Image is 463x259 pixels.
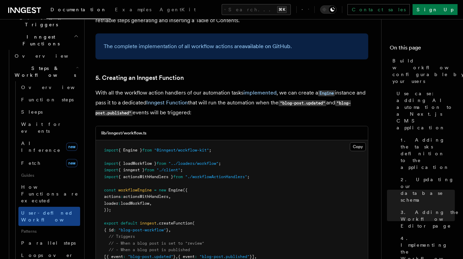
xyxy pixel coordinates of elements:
span: loadWorkflow [121,201,149,206]
span: new [66,143,77,151]
span: Function steps [21,97,74,102]
span: from [173,174,183,179]
span: } [173,254,176,259]
h3: lib/inngest/workflow.ts [101,130,147,136]
a: Inngest Function [146,99,188,106]
a: 2. Updating our database schema [398,173,455,206]
span: actions [104,194,121,199]
a: AgentKit [155,2,200,18]
span: { event [178,254,195,259]
a: AI Inferencenew [18,137,80,156]
span: from [145,168,154,172]
span: , [254,254,257,259]
span: Events & Triggers [5,14,74,28]
span: = [154,188,156,192]
span: { Engine } [118,148,142,153]
span: : [123,254,125,259]
button: Search...⌘K [222,4,291,15]
a: Use case: adding AI automation to a Next.js CMS application [394,87,455,134]
p: With all the workflow action handlers of our automation tasks , we can create a instance and pass... [95,88,368,118]
code: "blog-post.updated" [279,100,326,106]
h4: On this page [390,44,455,55]
p: The complete implementation of all workflow actions are . [104,42,360,51]
span: Use case: adding AI automation to a Next.js CMS application [397,90,455,131]
span: }); [104,207,111,212]
a: Engine [318,89,335,96]
a: available on GitHub [242,43,290,49]
span: : [118,201,121,206]
span: "blog-post-workflow" [118,228,166,232]
a: 3. Adding the Workflow Editor page [398,206,455,232]
span: ( [192,221,195,226]
span: Sleeps [21,109,43,115]
span: "blog-post.updated" [128,254,173,259]
span: Overview [15,53,85,59]
span: "../loaders/workflow" [168,161,219,166]
span: , [149,201,152,206]
span: "./workflowActionHandlers" [185,174,247,179]
a: Sign Up [413,4,458,15]
a: 5. Creating an Inngest Function [95,73,184,83]
a: Fetchnew [18,156,80,170]
span: // - When a blog post is set to "review" [109,241,204,246]
a: How Functions are executed [18,181,80,207]
span: // - When a blog post is published [109,247,190,252]
a: 1. Adding the tasks definition to the application [398,134,455,173]
a: Function steps [18,93,80,106]
span: .createFunction [156,221,192,226]
span: User-defined Workflows [21,210,83,222]
span: const [104,188,116,192]
a: Examples [111,2,155,18]
span: workflowEngine [118,188,152,192]
span: ({ [183,188,188,192]
span: import [104,168,118,172]
span: loader [104,201,118,206]
span: actionsWithHandlers [123,194,168,199]
span: { inngest } [118,168,145,172]
span: Wait for events [21,121,62,134]
code: "blog-post.published" [95,100,351,116]
span: inngest [140,221,156,226]
span: Overview [21,85,91,90]
span: : [121,194,123,199]
span: "@inngest/workflow-kit" [154,148,209,153]
span: // Triggers [109,234,135,239]
a: Overview [18,81,80,93]
span: AI Inference [21,141,61,153]
a: User-defined Workflows [18,207,80,226]
span: Patterns [18,226,80,237]
button: Steps & Workflows [12,62,80,81]
a: Overview [12,50,80,62]
a: Documentation [46,2,111,19]
span: }] [250,254,254,259]
span: "blog-post.published" [199,254,250,259]
span: : [114,228,116,232]
span: default [121,221,137,226]
span: Parallel steps [21,240,76,246]
span: ; [219,161,221,166]
span: 1. Adding the tasks definition to the application [401,136,455,171]
span: "./client" [156,168,180,172]
a: Parallel steps [18,237,80,249]
span: Fetch [21,160,41,166]
span: from [142,148,152,153]
span: import [104,161,118,166]
span: Engine [168,188,183,192]
button: Toggle dark mode [320,5,337,14]
span: ; [180,168,183,172]
span: import [104,174,118,179]
span: 2. Updating our database schema [401,176,455,203]
span: Guides [18,170,80,181]
a: Sleeps [18,106,80,118]
span: Steps & Workflows [12,65,76,78]
span: ; [209,148,211,153]
span: : [195,254,197,259]
button: Copy [350,142,366,151]
code: Engine [318,90,335,96]
button: Events & Triggers [5,12,80,31]
span: Examples [115,7,151,12]
a: implemented [243,89,277,96]
span: , [176,254,178,259]
span: { actionsWithHandlers } [118,174,173,179]
span: new [66,159,77,167]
